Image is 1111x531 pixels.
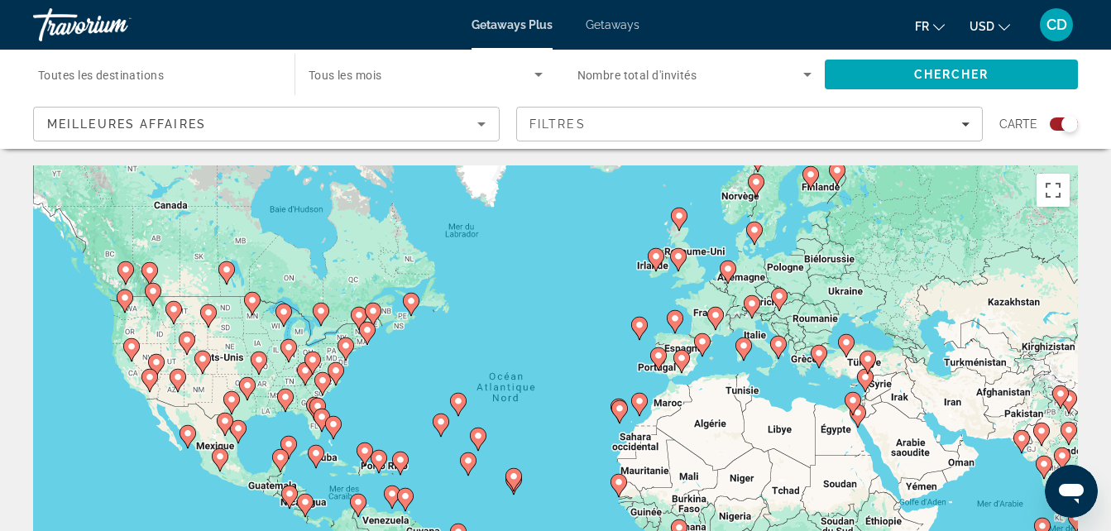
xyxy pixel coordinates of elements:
[472,18,553,31] a: Getaways Plus
[516,107,983,141] button: Filters
[970,20,994,33] span: USD
[38,65,273,85] input: Select destination
[586,18,639,31] a: Getaways
[38,69,164,82] span: Toutes les destinations
[1046,17,1067,33] span: CD
[47,114,486,134] mat-select: Sort by
[970,14,1010,38] button: Change currency
[914,68,989,81] span: Chercher
[1045,465,1098,518] iframe: Bouton de lancement de la fenêtre de messagerie
[825,60,1078,89] button: Search
[915,20,929,33] span: fr
[309,69,382,82] span: Tous les mois
[1035,7,1078,42] button: User Menu
[47,117,206,131] span: Meilleures affaires
[577,69,697,82] span: Nombre total d'invités
[33,3,199,46] a: Travorium
[915,14,945,38] button: Change language
[529,117,586,131] span: Filtres
[999,112,1037,136] span: Carte
[1037,174,1070,207] button: Passer en plein écran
